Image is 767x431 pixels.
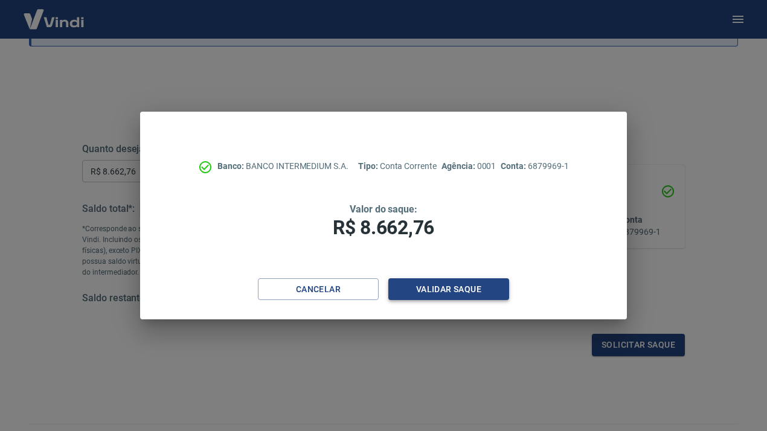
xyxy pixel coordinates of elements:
span: Tipo: [358,161,380,171]
span: Valor do saque: [350,203,417,215]
p: 6879969-1 [501,160,568,173]
span: Banco: [217,161,246,171]
button: Validar saque [388,278,509,301]
p: BANCO INTERMEDIUM S.A. [217,160,348,173]
span: Agência: [441,161,477,171]
p: 0001 [441,160,496,173]
span: R$ 8.662,76 [333,216,434,239]
span: Conta: [501,161,528,171]
p: Conta Corrente [358,160,437,173]
button: Cancelar [258,278,379,301]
